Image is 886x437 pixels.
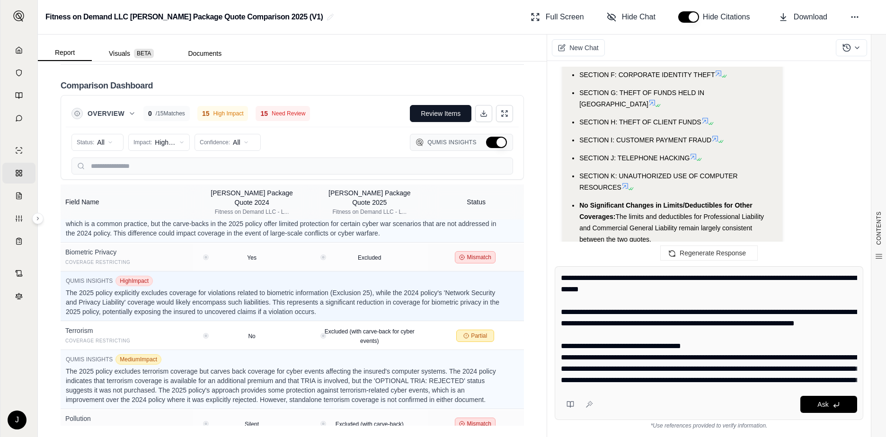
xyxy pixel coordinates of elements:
[134,49,154,58] span: BETA
[2,231,35,252] a: Coverage Table
[202,208,302,216] div: Fitness on Demand LLC - L...
[579,71,715,79] span: SECTION F: CORPORATE IDENTITY THEFT
[319,188,420,207] div: [PERSON_NAME] Package Quote 2025
[2,163,35,184] a: Policy Comparisons
[421,109,461,118] span: Review Items
[471,332,487,340] span: Partial
[2,185,35,206] a: Claim Coverage
[32,213,44,224] button: Expand sidebar
[202,188,302,207] div: [PERSON_NAME] Package Quote 2024
[195,134,261,151] button: Confidence:All
[61,79,153,92] h2: Comparison Dashboard
[410,105,471,122] button: Review Items
[155,138,176,147] span: High/Medium
[660,245,758,261] button: Regenerate Response
[358,254,381,261] span: Excluded
[603,8,659,26] button: Hide Chat
[555,420,863,429] div: *Use references provided to verify information.
[66,276,504,286] div: QUMIS INSIGHTS
[201,419,211,429] button: View confidence details
[260,109,268,118] span: 15
[213,110,243,117] span: High Impact
[71,134,124,151] button: Status:All
[579,213,764,243] span: The limits and deductibles for Professional Liability and Commercial General Liability remain lar...
[579,118,701,126] span: SECTION H: THEFT OF CLIENT FUNDS
[247,254,257,261] span: Yes
[201,252,211,262] button: View confidence details
[475,105,492,122] button: Download Excel
[77,139,94,146] span: Status:
[171,46,239,61] button: Documents
[416,139,424,146] img: Qumis Logo
[45,9,323,26] h2: Fitness on Demand LLC [PERSON_NAME] Package Quote Comparison 2025 (V1)
[272,110,305,117] span: Need Review
[318,331,328,341] button: View confidence details
[233,138,240,147] span: All
[467,253,491,261] span: Mismatch
[248,333,255,340] span: No
[65,424,188,434] div: Coverage Restricting
[579,172,737,191] span: SECTION K: UNAUTHORIZED USE OF COMPUTER RESOURCES
[2,208,35,229] a: Custom Report
[2,40,35,61] a: Home
[817,401,828,408] span: Ask
[318,252,328,262] button: View confidence details
[133,139,152,146] span: Impact:
[92,46,171,61] button: Visuals
[65,326,188,335] div: Terrorism
[703,11,756,23] span: Hide Citations
[875,211,883,245] span: CONTENTS
[201,331,211,341] button: View confidence details
[8,411,27,429] div: J
[579,89,704,108] span: SECTION G: THEFT OF FUNDS HELD IN [GEOGRAPHIC_DATA]
[318,419,328,429] button: View confidence details
[427,139,477,146] span: Qumis Insights
[467,420,491,428] span: Mismatch
[775,8,831,26] button: Download
[88,109,136,118] button: Overview
[2,108,35,129] a: Chat
[794,11,827,23] span: Download
[13,10,25,22] img: Expand sidebar
[527,8,588,26] button: Full Screen
[66,367,504,404] p: The 2025 policy excludes terrorism coverage but carves back coverage for cyber events affecting t...
[128,134,190,151] button: Impact:High/Medium
[38,45,92,61] button: Report
[579,201,753,220] span: No Significant Changes in Limits/Deductibles for Other Coverages:
[9,7,28,26] button: Expand sidebar
[65,247,188,257] div: Biometric Privacy
[66,354,504,365] div: QUMIS INSIGHTS
[2,286,35,306] a: Legal Search Engine
[486,137,507,148] button: Hide Qumis Insights
[245,421,259,428] span: Silent
[552,39,604,56] button: New Chat
[202,109,210,118] span: 15
[325,328,415,344] span: Excluded (with carve-back for cyber events)
[2,62,35,83] a: Documents Vault
[115,354,161,365] span: Medium impact
[65,336,188,346] div: Coverage Restricting
[148,109,152,118] span: 0
[546,11,584,23] span: Full Screen
[336,421,404,428] span: Excluded (with carve-back)
[115,276,153,286] span: High impact
[61,184,193,219] th: Field Name
[65,414,188,423] div: Pollution
[680,249,746,257] span: Regenerate Response
[2,140,35,161] a: Single Policy
[319,208,420,216] div: Fitness on Demand LLC - L...
[2,85,35,106] a: Prompt Library
[66,288,504,316] p: The 2025 policy explicitly excludes coverage for violations related to biometric information (Exc...
[156,110,185,117] span: / 15 Matches
[200,139,230,146] span: Confidence:
[569,43,598,52] span: New Chat
[88,109,124,118] span: Overview
[579,136,711,144] span: SECTION I: CUSTOMER PAYMENT FRAUD
[579,154,690,162] span: SECTION J: TELEPHONE HACKING
[428,184,524,219] th: Status
[622,11,656,23] span: Hide Chat
[496,105,513,122] button: Expand Table
[97,138,105,147] span: All
[2,263,35,284] a: Contract Analysis
[65,258,188,267] div: Coverage Restricting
